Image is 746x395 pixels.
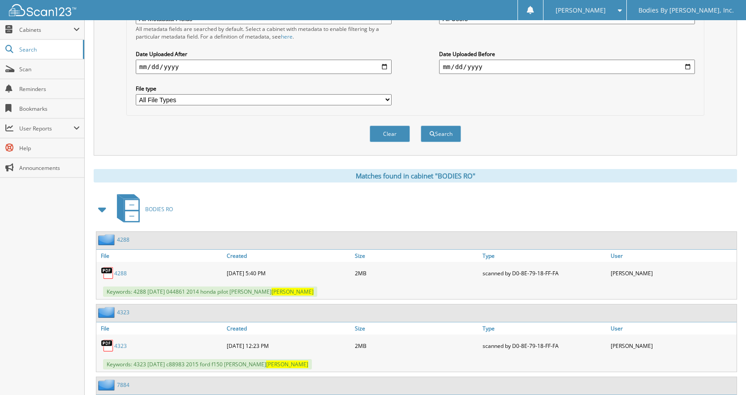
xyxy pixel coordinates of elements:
div: [DATE] 5:40 PM [224,264,353,282]
button: Search [421,126,461,142]
div: scanned by D0-8E-79-18-FF-FA [480,264,608,282]
div: 2MB [353,264,481,282]
span: Cabinets [19,26,73,34]
a: BODIES RO [112,191,173,227]
a: Type [480,322,608,334]
a: here [281,33,293,40]
a: 4323 [114,342,127,350]
span: Help [19,144,80,152]
a: 4288 [117,236,129,243]
img: folder2.png [98,307,117,318]
label: File type [136,85,392,92]
a: Size [353,250,481,262]
a: User [608,322,737,334]
div: [PERSON_NAME] [608,337,737,355]
a: 7884 [117,381,129,389]
a: File [96,250,224,262]
button: Clear [370,126,410,142]
label: Date Uploaded After [136,50,392,58]
img: PDF.png [101,266,114,280]
div: [PERSON_NAME] [608,264,737,282]
div: [DATE] 12:23 PM [224,337,353,355]
span: Scan [19,65,80,73]
span: Keywords: 4323 [DATE] c88983 2015 ford f150 [PERSON_NAME] [103,359,312,369]
span: Bookmarks [19,105,80,113]
span: Keywords: 4288 [DATE] 044861 2014 honda pilot [PERSON_NAME] [103,286,317,297]
a: Created [224,322,353,334]
a: 4288 [114,269,127,277]
a: 4323 [117,308,129,316]
div: 2MB [353,337,481,355]
div: scanned by D0-8E-79-18-FF-FA [480,337,608,355]
input: end [439,60,695,74]
a: File [96,322,224,334]
img: PDF.png [101,339,114,352]
span: Announcements [19,164,80,172]
span: [PERSON_NAME] [556,8,606,13]
span: Reminders [19,85,80,93]
input: start [136,60,392,74]
img: folder2.png [98,379,117,391]
a: Size [353,322,481,334]
img: folder2.png [98,234,117,245]
a: Type [480,250,608,262]
span: [PERSON_NAME] [272,288,314,295]
a: User [608,250,737,262]
div: Matches found in cabinet "BODIES RO" [94,169,737,182]
span: Bodies By [PERSON_NAME], Inc. [638,8,734,13]
iframe: Chat Widget [701,352,746,395]
img: scan123-logo-white.svg [9,4,76,16]
span: Search [19,46,78,53]
a: Created [224,250,353,262]
div: All metadata fields are searched by default. Select a cabinet with metadata to enable filtering b... [136,25,392,40]
span: [PERSON_NAME] [266,360,308,368]
span: User Reports [19,125,73,132]
span: BODIES RO [145,205,173,213]
label: Date Uploaded Before [439,50,695,58]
